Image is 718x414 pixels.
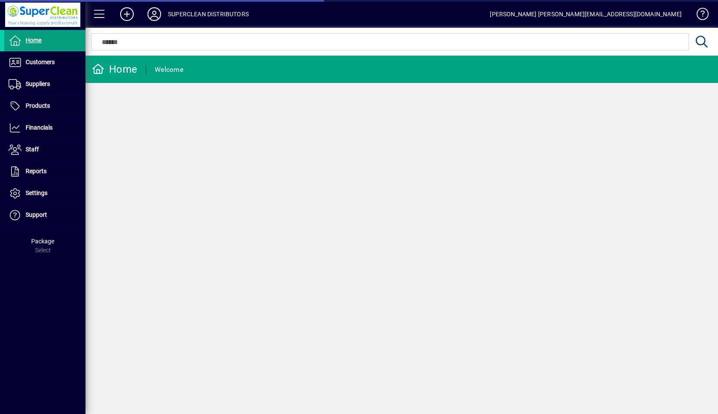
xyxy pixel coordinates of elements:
a: Reports [4,161,85,182]
span: Customers [26,59,55,65]
a: Suppliers [4,74,85,95]
span: Suppliers [26,80,50,87]
button: Add [113,6,141,22]
span: Products [26,102,50,109]
span: Settings [26,189,47,196]
a: Settings [4,183,85,204]
span: Support [26,211,47,218]
a: Knowledge Base [690,2,707,30]
a: Financials [4,117,85,139]
div: [PERSON_NAME] [PERSON_NAME][EMAIL_ADDRESS][DOMAIN_NAME] [490,7,682,21]
a: Staff [4,139,85,160]
a: Customers [4,52,85,73]
span: Home [26,37,41,44]
a: Support [4,204,85,226]
div: Home [92,62,137,76]
span: Financials [26,124,53,131]
span: Reports [26,168,47,174]
a: Products [4,95,85,117]
span: Package [31,238,54,245]
span: Staff [26,146,39,153]
div: Welcome [155,63,183,77]
button: Profile [141,6,168,22]
div: SUPERCLEAN DISTRIBUTORS [168,7,249,21]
